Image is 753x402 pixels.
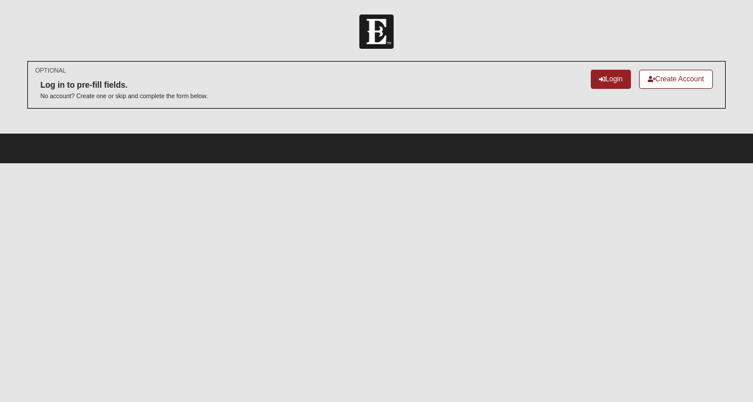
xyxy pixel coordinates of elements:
a: Create Account [639,70,713,89]
p: No account? Create one or skip and complete the form below. [40,92,208,100]
small: OPTIONAL [35,66,66,75]
a: Login [591,70,631,89]
img: Church of Eleven22 Logo [359,15,394,49]
h6: Log in to pre-fill fields. [40,80,208,90]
